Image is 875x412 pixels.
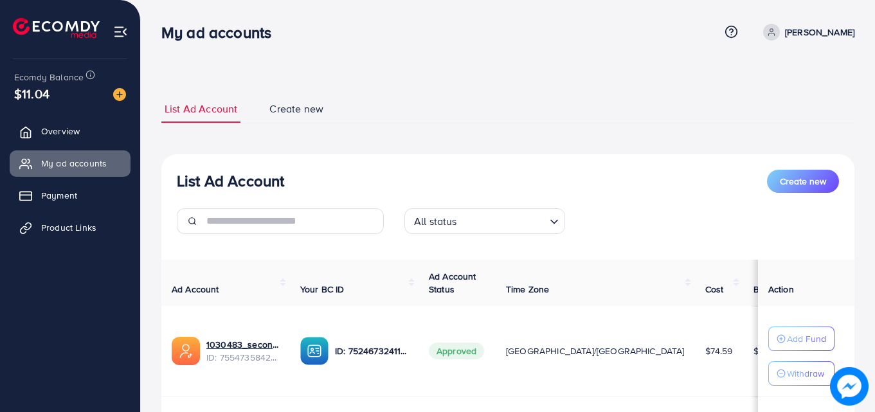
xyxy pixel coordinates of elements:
span: Time Zone [506,283,549,296]
img: ic-ads-acc.e4c84228.svg [172,337,200,365]
span: Cost [705,283,724,296]
span: ID: 7554735842162393106 [206,351,280,364]
input: Search for option [461,210,545,231]
span: List Ad Account [165,102,237,116]
h3: My ad accounts [161,23,282,42]
img: menu [113,24,128,39]
span: Action [768,283,794,296]
span: Ad Account [172,283,219,296]
span: Ad Account Status [429,270,476,296]
button: Add Fund [768,327,834,351]
span: Create new [269,102,323,116]
p: [PERSON_NAME] [785,24,854,40]
span: Payment [41,189,77,202]
span: Approved [429,343,484,359]
a: Overview [10,118,131,144]
span: $74.59 [705,345,733,357]
a: Payment [10,183,131,208]
img: logo [13,18,100,38]
span: All status [411,212,460,231]
p: Withdraw [787,366,824,381]
span: Create new [780,175,826,188]
img: image [833,370,866,403]
span: Your BC ID [300,283,345,296]
span: My ad accounts [41,157,107,170]
span: Ecomdy Balance [14,71,84,84]
span: [GEOGRAPHIC_DATA]/[GEOGRAPHIC_DATA] [506,345,685,357]
div: Search for option [404,208,565,234]
a: [PERSON_NAME] [758,24,854,40]
img: image [113,88,126,101]
p: Add Fund [787,331,826,346]
h3: List Ad Account [177,172,284,190]
a: My ad accounts [10,150,131,176]
a: Product Links [10,215,131,240]
span: Product Links [41,221,96,234]
a: 1030483_second ad account_1758974072967 [206,338,280,351]
span: $11.04 [14,84,50,103]
button: Withdraw [768,361,834,386]
div: <span class='underline'>1030483_second ad account_1758974072967</span></br>7554735842162393106 [206,338,280,364]
button: Create new [767,170,839,193]
p: ID: 7524673241131335681 [335,343,408,359]
img: ic-ba-acc.ded83a64.svg [300,337,329,365]
span: Overview [41,125,80,138]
